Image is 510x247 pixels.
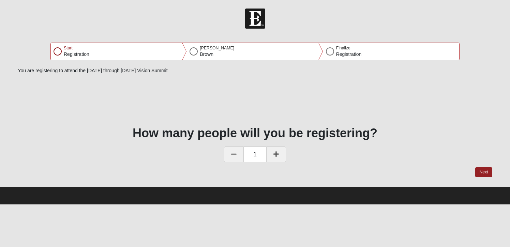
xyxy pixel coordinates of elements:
[336,46,350,50] span: Finalize
[18,126,492,140] h1: How many people will you be registering?
[200,51,234,58] p: Brown
[18,67,492,74] p: You are registering to attend the [DATE] through [DATE] Vision Summit
[475,167,492,177] button: Next
[64,51,89,58] p: Registration
[200,46,234,50] span: [PERSON_NAME]
[64,46,73,50] span: Start
[244,146,266,162] span: 1
[336,51,362,58] p: Registration
[245,9,265,29] img: Church of Eleven22 Logo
